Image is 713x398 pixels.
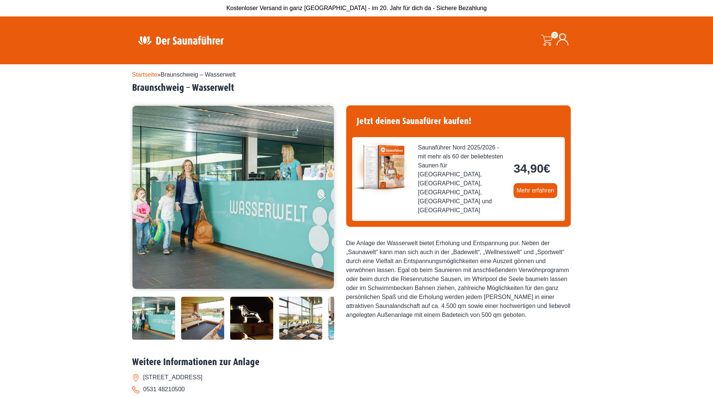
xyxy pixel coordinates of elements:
img: der-saunafuehrer-2025-nord.jpg [352,137,412,197]
span: € [543,162,550,175]
h2: Weitere Informationen zur Anlage [132,357,581,368]
span: Kostenloser Versand in ganz [GEOGRAPHIC_DATA] - im 20. Jahr für dich da - Sichere Bezahlung [226,5,487,11]
span: Saunaführer Nord 2025/2026 - mit mehr als 60 der beliebtesten Saunen für [GEOGRAPHIC_DATA], [GEOG... [418,143,508,215]
a: Startseite [132,71,158,78]
div: Die Anlage der Wasserwelt bietet Erholung und Entspannung pur. Neben der „Saunawelt“ kann man sic... [346,239,571,320]
span: » [132,71,236,78]
button: Next [318,190,336,209]
span: Braunschweig – Wasserwelt [161,71,235,78]
a: Mehr erfahren [514,183,557,198]
h4: Jetzt deinen Saunafürer kaufen! [352,111,565,131]
span: 0 [551,32,558,38]
h2: Braunschweig – Wasserwelt [132,82,581,94]
button: Previous [140,190,158,209]
bdi: 34,90 [514,162,550,175]
li: [STREET_ADDRESS] [132,371,581,383]
li: 0531 48210500 [132,383,581,395]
